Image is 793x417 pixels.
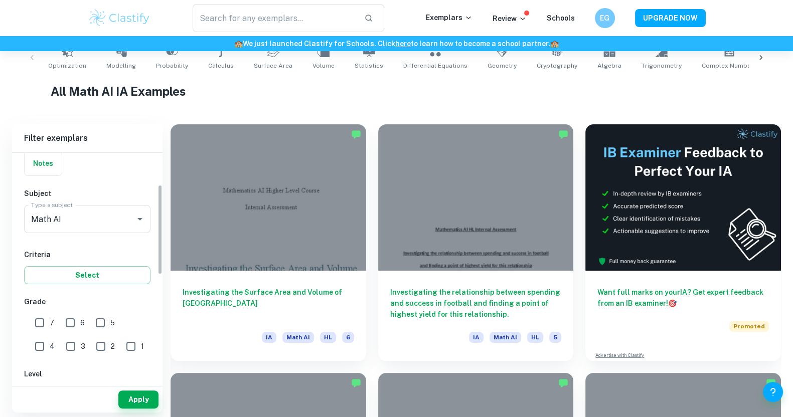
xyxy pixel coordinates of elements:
[355,61,383,70] span: Statistics
[50,317,54,328] span: 7
[312,61,335,70] span: Volume
[24,266,150,284] button: Select
[31,200,73,209] label: Type a subject
[12,124,163,152] h6: Filter exemplars
[208,61,234,70] span: Calculus
[558,129,568,139] img: Marked
[24,249,150,260] h6: Criteria
[597,287,769,309] h6: Want full marks on your IA ? Get expert feedback from an IB examiner!
[469,332,484,343] span: IA
[488,61,517,70] span: Geometry
[342,332,354,343] span: 6
[351,129,361,139] img: Marked
[110,317,115,328] span: 5
[585,124,781,271] img: Thumbnail
[183,287,354,320] h6: Investigating the Surface Area and Volume of [GEOGRAPHIC_DATA]
[24,188,150,199] h6: Subject
[527,332,543,343] span: HL
[282,332,314,343] span: Math AI
[490,332,521,343] span: Math AI
[558,378,568,388] img: Marked
[171,124,366,361] a: Investigating the Surface Area and Volume of [GEOGRAPHIC_DATA]IAMath AIHL6
[111,341,115,352] span: 2
[595,8,615,28] button: EG
[48,61,86,70] span: Optimization
[537,61,577,70] span: Cryptography
[50,341,55,352] span: 4
[141,341,144,352] span: 1
[24,296,150,307] h6: Grade
[702,61,757,70] span: Complex Numbers
[585,124,781,361] a: Want full marks on yourIA? Get expert feedback from an IB examiner!PromotedAdvertise with Clastify
[234,40,243,48] span: 🏫
[81,341,85,352] span: 3
[51,82,743,100] h1: All Math AI IA Examples
[729,321,769,332] span: Promoted
[133,212,147,226] button: Open
[763,382,783,402] button: Help and Feedback
[550,40,559,48] span: 🏫
[351,378,361,388] img: Marked
[193,4,357,32] input: Search for any exemplars...
[599,13,610,24] h6: EG
[254,61,292,70] span: Surface Area
[595,352,644,359] a: Advertise with Clastify
[390,287,562,320] h6: Investigating the relationship between spending and success in football and finding a point of hi...
[378,124,574,361] a: Investigating the relationship between spending and success in football and finding a point of hi...
[766,378,776,388] img: Marked
[106,61,136,70] span: Modelling
[597,61,621,70] span: Algebra
[635,9,706,27] button: UPGRADE NOW
[80,317,85,328] span: 6
[642,61,682,70] span: Trigonometry
[395,40,411,48] a: here
[426,12,472,23] p: Exemplars
[668,299,677,307] span: 🎯
[493,13,527,24] p: Review
[25,151,62,175] button: Notes
[118,390,158,408] button: Apply
[88,8,151,28] img: Clastify logo
[156,61,188,70] span: Probability
[403,61,467,70] span: Differential Equations
[2,38,791,49] h6: We just launched Clastify for Schools. Click to learn how to become a school partner.
[262,332,276,343] span: IA
[549,332,561,343] span: 5
[24,368,150,379] h6: Level
[320,332,336,343] span: HL
[547,14,575,22] a: Schools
